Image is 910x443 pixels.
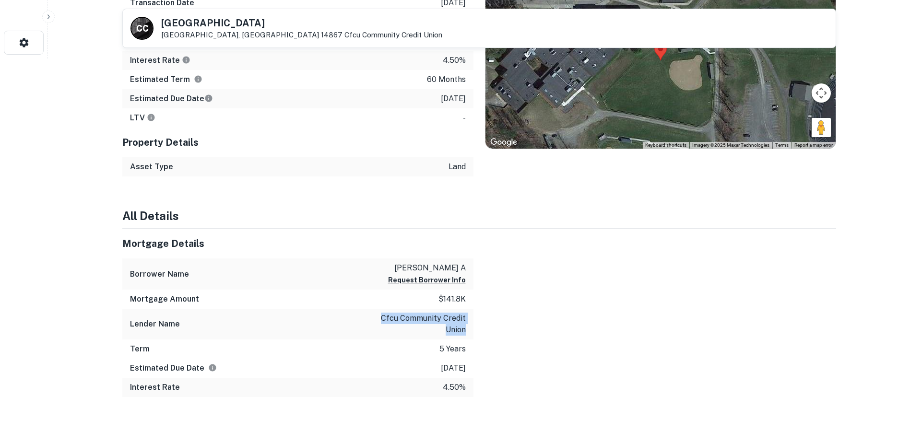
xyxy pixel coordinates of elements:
[161,31,442,39] p: [GEOGRAPHIC_DATA], [GEOGRAPHIC_DATA] 14867
[130,112,155,124] h6: LTV
[379,313,466,336] p: cfcu community credit union
[208,363,217,372] svg: Estimate is based on a standard schedule for this type of loan.
[449,161,466,173] p: land
[812,118,831,137] button: Drag Pegman onto the map to open Street View
[130,343,150,355] h6: Term
[439,343,466,355] p: 5 years
[147,113,155,122] svg: LTVs displayed on the website are for informational purposes only and may be reported incorrectly...
[812,83,831,103] button: Map camera controls
[161,18,442,28] h5: [GEOGRAPHIC_DATA]
[122,207,836,224] h4: All Details
[388,262,466,274] p: [PERSON_NAME] a
[441,93,466,105] p: [DATE]
[130,55,190,66] h6: Interest Rate
[130,382,180,393] h6: Interest Rate
[182,56,190,64] svg: The interest rates displayed on the website are for informational purposes only and may be report...
[775,142,789,148] a: Terms (opens in new tab)
[130,318,180,330] h6: Lender Name
[130,93,213,105] h6: Estimated Due Date
[438,293,466,305] p: $141.8k
[443,55,466,66] p: 4.50%
[488,136,520,149] a: Open this area in Google Maps (opens a new window)
[130,293,199,305] h6: Mortgage Amount
[122,135,473,150] h5: Property Details
[645,142,686,149] button: Keyboard shortcuts
[862,366,910,412] iframe: Chat Widget
[441,362,466,374] p: [DATE]
[136,22,148,35] p: C C
[388,274,466,286] button: Request Borrower Info
[692,142,769,148] span: Imagery ©2025 Maxar Technologies
[122,236,473,251] h5: Mortgage Details
[194,75,202,83] svg: Term is based on a standard schedule for this type of loan.
[130,268,189,280] h6: Borrower Name
[130,74,202,85] h6: Estimated Term
[463,112,466,124] p: -
[344,31,442,39] a: Cfcu Community Credit Union
[130,362,217,374] h6: Estimated Due Date
[488,136,520,149] img: Google
[427,74,466,85] p: 60 months
[794,142,833,148] a: Report a map error
[204,94,213,103] svg: Estimate is based on a standard schedule for this type of loan.
[130,161,173,173] h6: Asset Type
[443,382,466,393] p: 4.50%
